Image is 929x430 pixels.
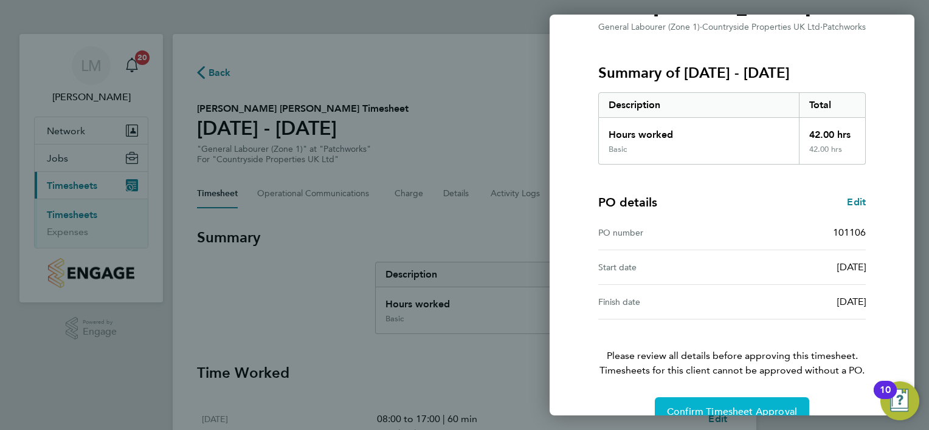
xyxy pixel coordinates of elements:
[799,118,866,145] div: 42.00 hrs
[598,22,700,32] span: General Labourer (Zone 1)
[700,22,702,32] span: ·
[655,397,809,426] button: Confirm Timesheet Approval
[833,227,866,238] span: 101106
[732,295,866,309] div: [DATE]
[732,260,866,275] div: [DATE]
[880,381,919,420] button: Open Resource Center, 10 new notifications
[667,406,797,418] span: Confirm Timesheet Approval
[598,225,732,240] div: PO number
[598,260,732,275] div: Start date
[880,390,891,406] div: 10
[820,22,823,32] span: ·
[599,93,799,117] div: Description
[702,22,820,32] span: Countryside Properties UK Ltd
[799,145,866,164] div: 42.00 hrs
[847,195,866,210] a: Edit
[584,363,880,378] span: Timesheets for this client cannot be approved without a PO.
[609,145,627,154] div: Basic
[598,63,866,83] h3: Summary of [DATE] - [DATE]
[598,295,732,309] div: Finish date
[823,22,866,32] span: Patchworks
[599,118,799,145] div: Hours worked
[584,319,880,378] p: Please review all details before approving this timesheet.
[598,194,657,211] h4: PO details
[598,92,866,165] div: Summary of 22 - 28 Sep 2025
[799,93,866,117] div: Total
[847,196,866,208] span: Edit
